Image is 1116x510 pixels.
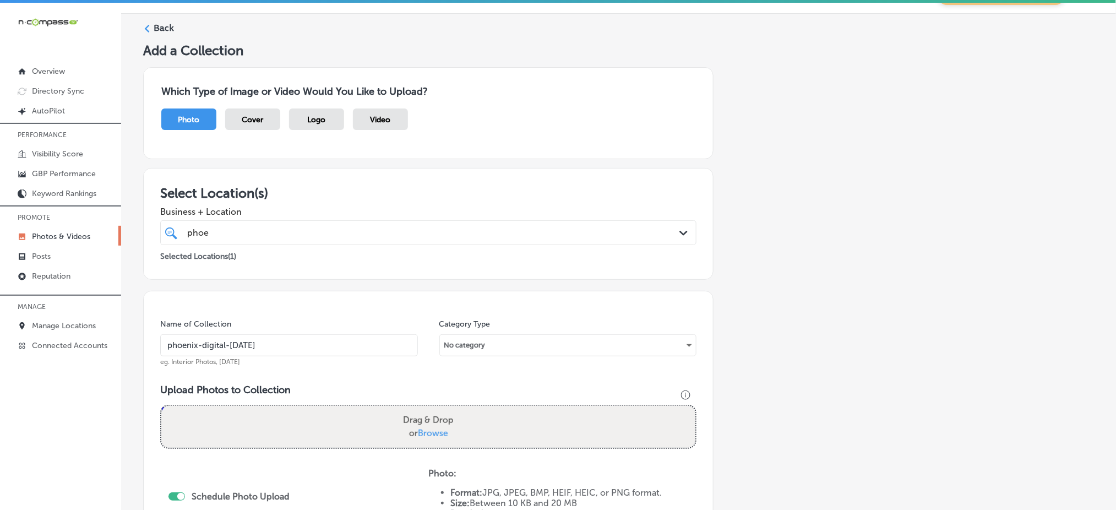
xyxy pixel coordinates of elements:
p: Selected Locations ( 1 ) [160,247,236,261]
div: No category [440,337,696,354]
h3: Select Location(s) [160,185,696,201]
span: Business + Location [160,207,696,217]
span: eg. Interior Photos, [DATE] [160,358,240,366]
strong: Photo: [428,468,456,479]
label: Category Type [439,319,491,329]
span: Video [371,115,391,124]
li: Between 10 KB and 20 MB [450,498,696,508]
span: Browse [418,428,448,438]
p: Keyword Rankings [32,189,96,198]
span: Logo [308,115,326,124]
p: GBP Performance [32,169,96,178]
span: Cover [242,115,264,124]
p: Manage Locations [32,321,96,330]
label: Schedule Photo Upload [192,491,290,502]
label: Name of Collection [160,319,231,329]
h3: Upload Photos to Collection [160,384,696,396]
span: Photo [178,115,200,124]
label: Drag & Drop or [399,409,458,444]
strong: Format: [450,487,482,498]
input: Title [160,334,418,356]
p: Posts [32,252,51,261]
p: Reputation [32,272,70,281]
h5: Add a Collection [143,42,1094,58]
p: Photos & Videos [32,232,90,241]
p: Connected Accounts [32,341,107,350]
label: Back [154,22,174,34]
h3: Which Type of Image or Video Would You Like to Upload? [161,85,695,97]
strong: Size: [450,498,470,508]
p: Directory Sync [32,86,84,96]
li: JPG, JPEG, BMP, HEIF, HEIC, or PNG format. [450,487,696,498]
p: Visibility Score [32,149,83,159]
p: AutoPilot [32,106,65,116]
img: 660ab0bf-5cc7-4cb8-ba1c-48b5ae0f18e60NCTV_CLogo_TV_Black_-500x88.png [18,17,78,28]
p: Overview [32,67,65,76]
